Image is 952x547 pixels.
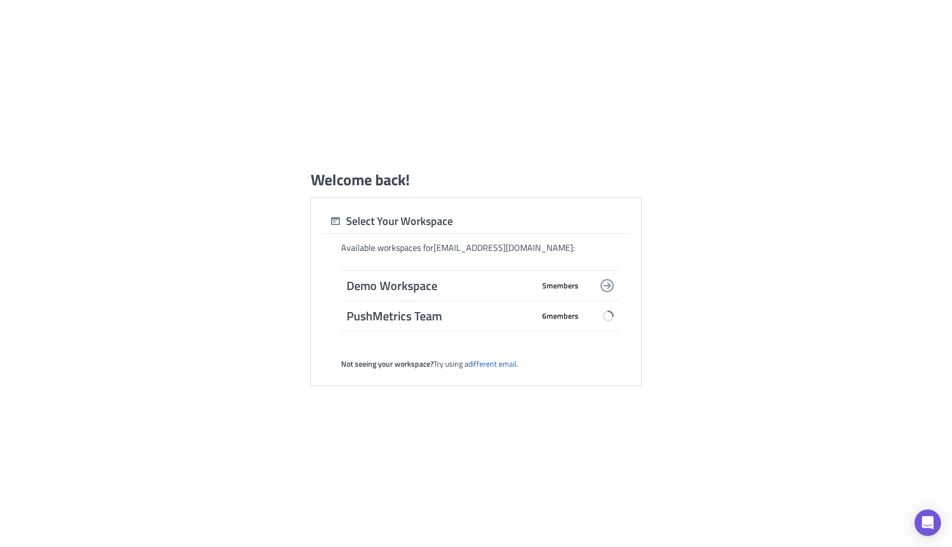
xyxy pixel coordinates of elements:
[542,311,578,321] span: 6 member s
[468,358,516,369] a: different email
[341,242,619,254] div: Available workspaces for [EMAIL_ADDRESS][DOMAIN_NAME] :
[311,170,410,190] h1: Welcome back!
[347,308,534,324] span: PushMetrics Team
[341,358,434,369] strong: Not seeing your workspace?
[341,359,619,369] div: Try using a .
[542,281,578,291] span: 5 member s
[322,214,453,228] div: Select Your Workspace
[347,278,534,293] span: Demo Workspace
[915,510,941,536] div: Open Intercom Messenger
